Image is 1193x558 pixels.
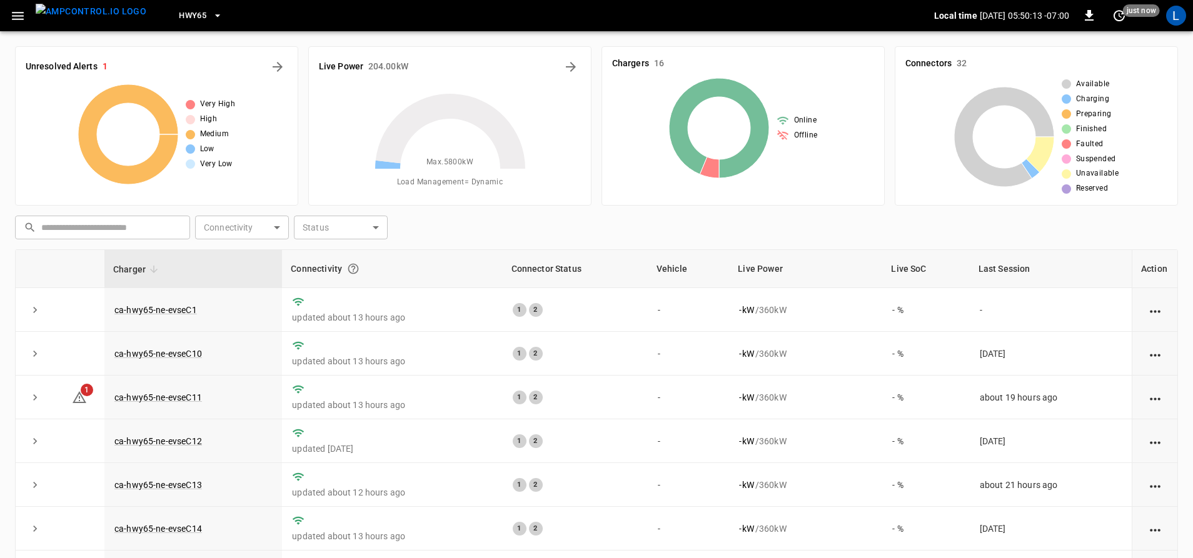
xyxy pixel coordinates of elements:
[1147,391,1163,404] div: action cell options
[1076,93,1109,106] span: Charging
[648,376,730,419] td: -
[934,9,977,22] p: Local time
[26,301,44,319] button: expand row
[739,347,753,360] p: - kW
[292,311,492,324] p: updated about 13 hours ago
[648,507,730,551] td: -
[794,129,818,142] span: Offline
[200,113,218,126] span: High
[292,355,492,367] p: updated about 13 hours ago
[200,128,229,141] span: Medium
[561,57,581,77] button: Energy Overview
[739,391,872,404] div: / 360 kW
[529,478,543,492] div: 2
[26,476,44,494] button: expand row
[739,522,872,535] div: / 360 kW
[200,143,214,156] span: Low
[291,257,493,280] div: Connectivity
[729,250,882,288] th: Live Power
[503,250,648,288] th: Connector Status
[882,288,969,332] td: - %
[114,480,202,490] a: ca-hwy65-ne-evseC13
[1147,479,1163,491] div: action cell options
[292,530,492,542] p: updated about 13 hours ago
[882,507,969,551] td: - %
[26,388,44,407] button: expand row
[103,60,108,74] h6: 1
[970,376,1132,419] td: about 19 hours ago
[970,288,1132,332] td: -
[970,507,1132,551] td: [DATE]
[970,463,1132,507] td: about 21 hours ago
[1132,250,1177,288] th: Action
[648,288,730,332] td: -
[882,332,969,376] td: - %
[739,435,872,447] div: / 360 kW
[970,332,1132,376] td: [DATE]
[905,57,952,71] h6: Connectors
[739,479,872,491] div: / 360 kW
[513,478,526,492] div: 1
[1076,153,1116,166] span: Suspended
[654,57,664,71] h6: 16
[739,479,753,491] p: - kW
[114,392,202,402] a: ca-hwy65-ne-evseC11
[368,60,408,74] h6: 204.00 kW
[397,176,503,189] span: Load Management = Dynamic
[970,250,1132,288] th: Last Session
[739,304,872,316] div: / 360 kW
[739,435,753,447] p: - kW
[739,347,872,360] div: / 360 kW
[648,332,730,376] td: -
[980,9,1069,22] p: [DATE] 05:50:13 -07:00
[426,156,473,169] span: Max. 5800 kW
[513,347,526,361] div: 1
[957,57,967,71] h6: 32
[72,392,87,402] a: 1
[1147,304,1163,316] div: action cell options
[200,98,236,111] span: Very High
[739,522,753,535] p: - kW
[114,305,197,315] a: ca-hwy65-ne-evseC1
[882,419,969,463] td: - %
[200,158,233,171] span: Very Low
[970,419,1132,463] td: [DATE]
[513,303,526,317] div: 1
[174,4,228,28] button: HWY65
[1109,6,1129,26] button: set refresh interval
[882,250,969,288] th: Live SoC
[1076,182,1108,195] span: Reserved
[292,442,492,455] p: updated [DATE]
[179,9,206,23] span: HWY65
[26,432,44,451] button: expand row
[1123,4,1160,17] span: just now
[1166,6,1186,26] div: profile-icon
[342,257,365,280] button: Connection between the charger and our software.
[1076,78,1110,91] span: Available
[36,4,146,19] img: ampcontrol.io logo
[529,434,543,448] div: 2
[1076,138,1104,151] span: Faulted
[529,522,543,536] div: 2
[648,250,730,288] th: Vehicle
[513,522,526,536] div: 1
[513,434,526,448] div: 1
[26,60,98,74] h6: Unresolved Alerts
[648,463,730,507] td: -
[1147,522,1163,535] div: action cell options
[113,262,162,277] span: Charger
[319,60,363,74] h6: Live Power
[1147,347,1163,360] div: action cell options
[114,524,202,534] a: ca-hwy65-ne-evseC14
[794,114,817,127] span: Online
[114,349,202,359] a: ca-hwy65-ne-evseC10
[26,519,44,538] button: expand row
[26,344,44,363] button: expand row
[612,57,649,71] h6: Chargers
[1076,108,1112,121] span: Preparing
[882,376,969,419] td: - %
[513,391,526,404] div: 1
[529,391,543,404] div: 2
[882,463,969,507] td: - %
[1076,123,1107,136] span: Finished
